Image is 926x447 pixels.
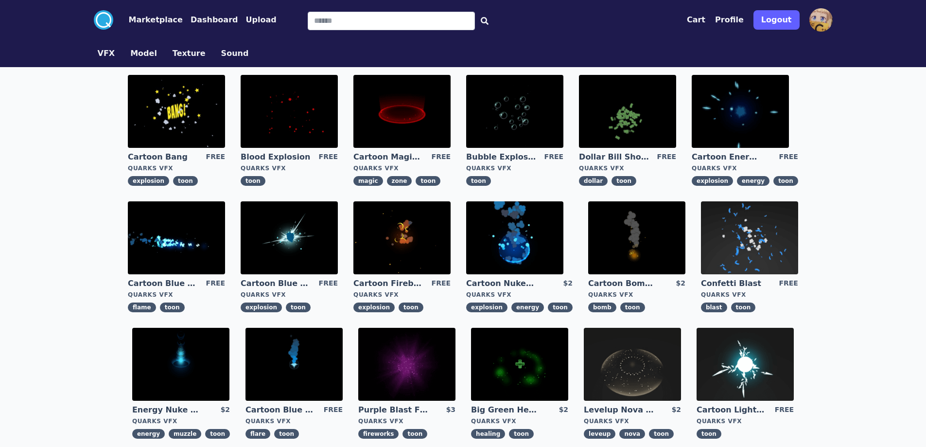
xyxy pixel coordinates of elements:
[471,429,505,439] span: healing
[687,14,705,26] button: Cart
[241,291,338,299] div: Quarks VFX
[649,429,674,439] span: toon
[319,152,338,162] div: FREE
[132,405,202,415] a: Energy Nuke Muzzle Flash
[579,152,649,162] a: Dollar Bill Shower
[183,14,238,26] a: Dashboard
[612,176,636,186] span: toon
[241,201,338,274] img: imgAlt
[132,429,165,439] span: energy
[241,303,282,312] span: explosion
[206,278,225,289] div: FREE
[584,417,681,425] div: Quarks VFX
[128,152,198,162] a: Cartoon Bang
[697,417,794,425] div: Quarks VFX
[205,429,230,439] span: toon
[160,303,185,312] span: toon
[128,75,225,148] img: imgAlt
[701,291,798,299] div: Quarks VFX
[701,278,771,289] a: Confetti Blast
[132,417,230,425] div: Quarks VFX
[245,328,343,401] img: imgAlt
[191,14,238,26] button: Dashboard
[241,164,338,172] div: Quarks VFX
[579,176,608,186] span: dollar
[353,291,451,299] div: Quarks VFX
[657,152,676,162] div: FREE
[128,278,198,289] a: Cartoon Blue Flamethrower
[692,164,798,172] div: Quarks VFX
[353,164,451,172] div: Quarks VFX
[221,48,249,59] button: Sound
[90,48,123,59] a: VFX
[113,14,183,26] a: Marketplace
[588,303,616,312] span: bomb
[466,201,563,274] img: imgAlt
[358,405,428,415] a: Purple Blast Fireworks
[122,48,165,59] a: Model
[466,75,563,148] img: imgAlt
[588,201,685,274] img: imgAlt
[753,10,800,30] button: Logout
[128,176,169,186] span: explosion
[286,303,311,312] span: toon
[241,152,311,162] a: Blood Explosion
[128,303,156,312] span: flame
[353,278,423,289] a: Cartoon Fireball Explosion
[544,152,563,162] div: FREE
[129,14,183,26] button: Marketplace
[128,291,225,299] div: Quarks VFX
[399,303,423,312] span: toon
[245,405,315,415] a: Cartoon Blue Flare
[563,278,572,289] div: $2
[358,429,399,439] span: fireworks
[432,152,451,162] div: FREE
[672,405,681,415] div: $2
[353,75,451,148] img: imgAlt
[715,14,744,26] a: Profile
[579,164,676,172] div: Quarks VFX
[471,328,568,401] img: imgAlt
[620,303,645,312] span: toon
[132,328,229,401] img: imgAlt
[809,8,833,32] img: profile
[753,6,800,34] a: Logout
[353,152,423,162] a: Cartoon Magic Zone
[173,48,206,59] button: Texture
[692,176,733,186] span: explosion
[128,201,225,274] img: imgAlt
[775,405,794,415] div: FREE
[358,417,455,425] div: Quarks VFX
[128,164,225,172] div: Quarks VFX
[697,429,721,439] span: toon
[353,176,383,186] span: magic
[697,405,767,415] a: Cartoon Lightning Ball
[511,303,544,312] span: energy
[173,176,198,186] span: toon
[432,278,451,289] div: FREE
[588,278,658,289] a: Cartoon Bomb Fuse
[701,201,798,274] img: imgAlt
[588,291,685,299] div: Quarks VFX
[692,75,789,148] img: imgAlt
[98,48,115,59] button: VFX
[509,429,534,439] span: toon
[692,152,762,162] a: Cartoon Energy Explosion
[446,405,455,415] div: $3
[619,429,645,439] span: nova
[169,429,201,439] span: muzzle
[274,429,299,439] span: toon
[584,405,654,415] a: Levelup Nova Effect
[466,291,573,299] div: Quarks VFX
[416,176,440,186] span: toon
[466,152,536,162] a: Bubble Explosion
[241,75,338,148] img: imgAlt
[471,405,541,415] a: Big Green Healing Effect
[548,303,573,312] span: toon
[206,152,225,162] div: FREE
[471,417,568,425] div: Quarks VFX
[466,164,563,172] div: Quarks VFX
[701,303,727,312] span: blast
[676,278,685,289] div: $2
[319,278,338,289] div: FREE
